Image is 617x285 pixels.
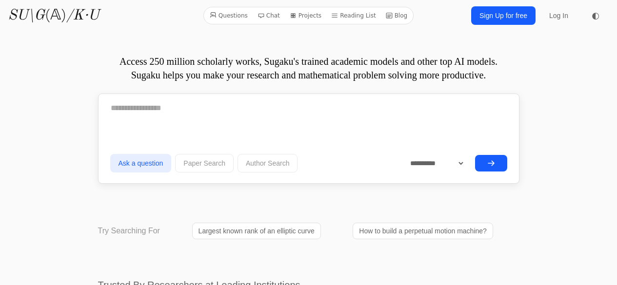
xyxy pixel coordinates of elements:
button: Author Search [238,154,298,172]
a: Log In [543,7,574,24]
a: Sign Up for free [471,6,536,25]
a: Reading List [327,9,380,22]
button: Paper Search [175,154,234,172]
a: SU\G(𝔸)/K·U [8,7,99,24]
p: Try Searching For [98,225,160,237]
button: Ask a question [110,154,172,172]
a: Chat [254,9,284,22]
p: Access 250 million scholarly works, Sugaku's trained academic models and other top AI models. Sug... [98,55,519,82]
i: SU\G [8,8,45,23]
i: /K·U [66,8,99,23]
a: Projects [286,9,325,22]
a: How to build a perpetual motion machine? [353,223,493,239]
a: Blog [382,9,412,22]
a: Largest known rank of an elliptic curve [192,223,321,239]
button: ◐ [586,6,605,25]
a: Questions [206,9,252,22]
span: ◐ [592,11,599,20]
